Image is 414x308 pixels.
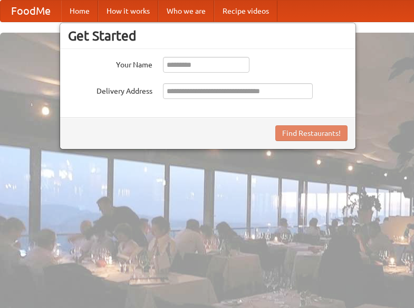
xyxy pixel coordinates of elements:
[68,83,152,96] label: Delivery Address
[61,1,98,22] a: Home
[158,1,214,22] a: Who we are
[68,57,152,70] label: Your Name
[98,1,158,22] a: How it works
[68,28,348,44] h3: Get Started
[214,1,277,22] a: Recipe videos
[1,1,61,22] a: FoodMe
[275,125,348,141] button: Find Restaurants!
